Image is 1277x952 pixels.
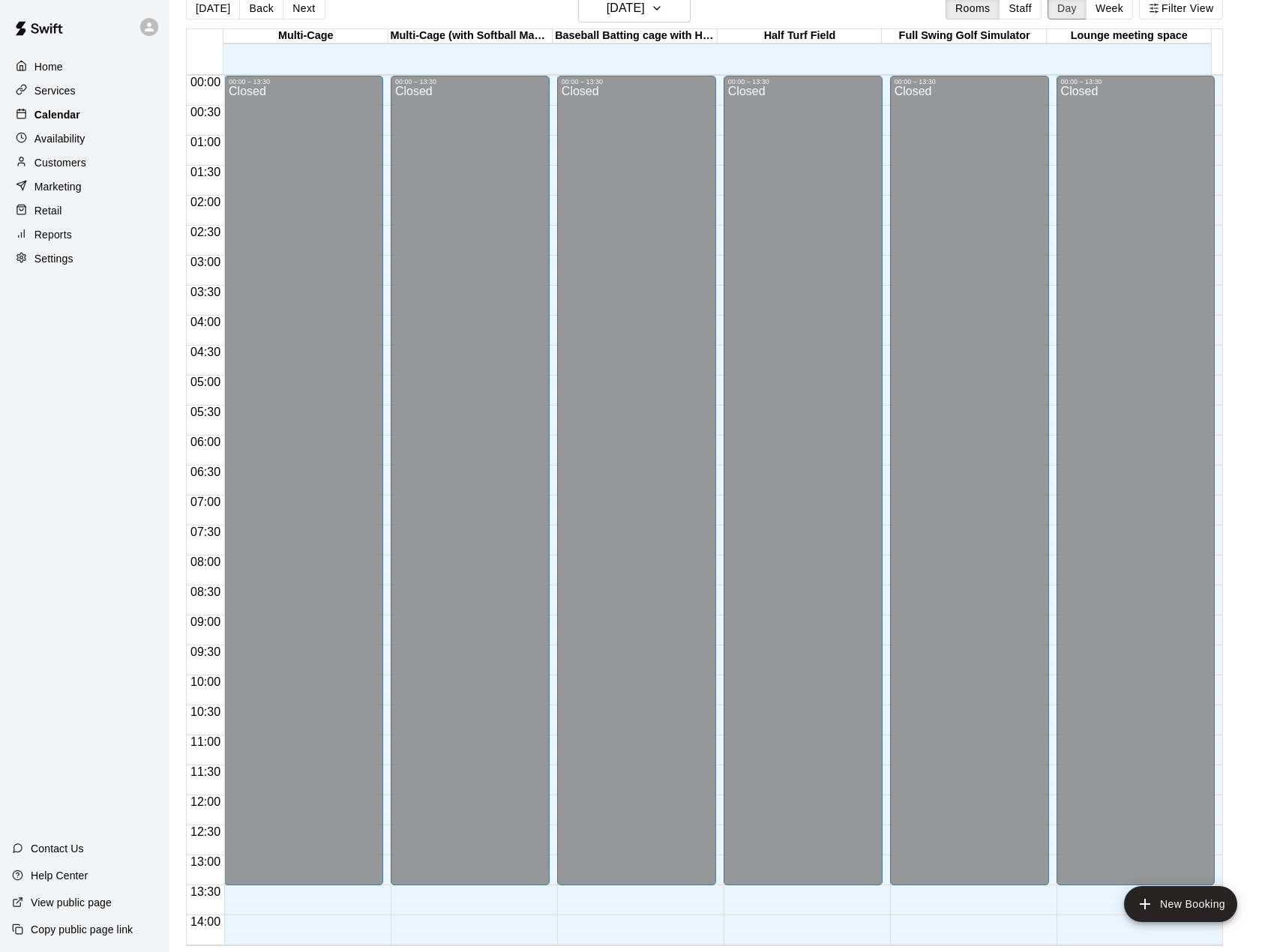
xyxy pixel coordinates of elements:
span: 09:30 [187,645,224,658]
span: 08:30 [187,585,224,598]
span: 09:00 [187,615,224,628]
div: Closed [728,85,878,891]
p: Calendar [34,107,80,122]
span: 00:30 [187,106,224,118]
p: Settings [34,251,73,266]
div: 00:00 – 13:30: Closed [391,76,550,885]
span: 03:30 [187,286,224,298]
a: Reports [12,223,157,246]
span: 01:00 [187,136,224,148]
span: 02:30 [187,226,224,238]
div: Baseball Batting cage with HITRAX [553,29,718,43]
span: 14:00 [187,915,224,928]
p: Help Center [31,868,88,883]
span: 03:00 [187,256,224,268]
span: 06:00 [187,436,224,448]
div: Half Turf Field [718,29,883,43]
span: 07:30 [187,525,224,538]
p: View public page [31,895,112,910]
p: Availability [34,131,85,146]
a: Services [12,79,157,102]
p: Marketing [34,179,82,194]
div: 00:00 – 13:30 [395,78,545,85]
a: Home [12,55,157,78]
div: Full Swing Golf Simulator [882,29,1047,43]
div: Closed [562,85,712,891]
span: 10:00 [187,675,224,688]
div: 00:00 – 13:30: Closed [724,76,883,885]
p: Reports [34,227,72,242]
p: Retail [34,203,62,218]
span: 04:00 [187,316,224,328]
a: Retail [12,199,157,222]
div: Closed [229,85,379,891]
button: add [1124,886,1237,922]
div: 00:00 – 13:30 [562,78,712,85]
div: 00:00 – 13:30: Closed [1057,76,1216,885]
div: 00:00 – 13:30 [229,78,379,85]
div: Closed [395,85,545,891]
div: 00:00 – 13:30 [728,78,878,85]
div: Closed [1061,85,1211,891]
span: 00:00 [187,76,224,88]
span: 12:30 [187,825,224,838]
a: Availability [12,127,157,150]
span: 12:00 [187,795,224,808]
span: 10:30 [187,705,224,718]
span: 13:30 [187,885,224,898]
div: 00:00 – 13:30: Closed [890,76,1049,885]
span: 11:30 [187,765,224,778]
p: Home [34,59,63,74]
span: 04:30 [187,346,224,358]
p: Contact Us [31,841,84,856]
div: 00:00 – 13:30 [1061,78,1211,85]
div: Multi-Cage [223,29,388,43]
div: 00:00 – 13:30: Closed [224,76,383,885]
div: Lounge meeting space [1047,29,1212,43]
div: Multi-Cage (with Softball Machine) [388,29,553,43]
span: 11:00 [187,735,224,748]
div: 00:00 – 13:30 [895,78,1045,85]
a: Calendar [12,103,157,126]
a: Settings [12,247,157,270]
span: 06:30 [187,466,224,478]
span: 08:00 [187,555,224,568]
span: 02:00 [187,196,224,208]
span: 13:00 [187,855,224,868]
p: Copy public page link [31,922,133,937]
div: 00:00 – 13:30: Closed [557,76,716,885]
a: Customers [12,151,157,174]
p: Services [34,83,76,98]
div: Closed [895,85,1045,891]
a: Marketing [12,175,157,198]
span: 01:30 [187,166,224,178]
p: Customers [34,155,86,170]
span: 07:00 [187,495,224,508]
span: 05:00 [187,376,224,388]
span: 05:30 [187,406,224,418]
